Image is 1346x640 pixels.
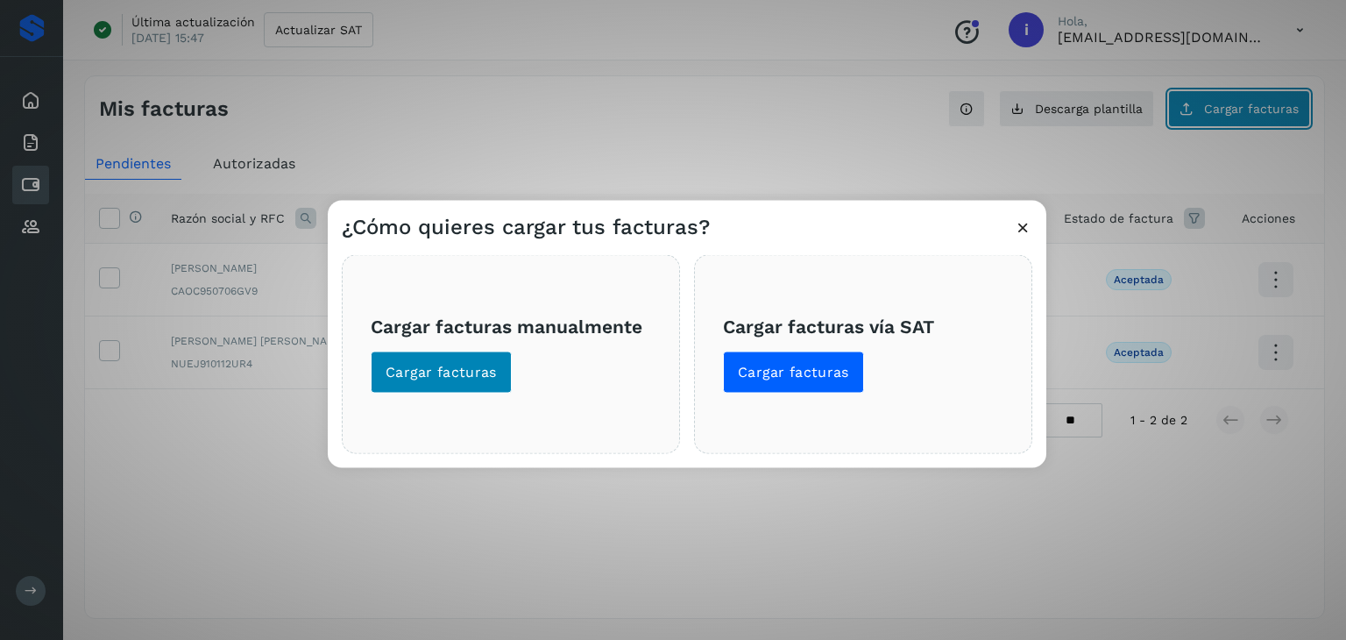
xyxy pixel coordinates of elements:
h3: Cargar facturas manualmente [371,315,651,337]
span: Cargar facturas [738,363,849,382]
button: Cargar facturas [371,352,512,394]
button: Cargar facturas [723,352,864,394]
span: Cargar facturas [386,363,497,382]
h3: Cargar facturas vía SAT [723,315,1003,337]
h3: ¿Cómo quieres cargar tus facturas? [342,215,710,240]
